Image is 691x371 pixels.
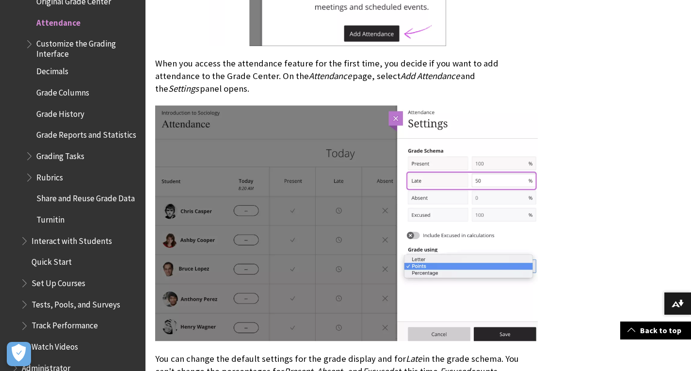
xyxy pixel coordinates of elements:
a: Back to top [620,322,691,339]
span: Turnitin [36,211,64,225]
span: Attendance [309,70,352,81]
span: Rubrics [36,169,63,182]
span: Grade History [36,106,84,119]
span: Track Performance [32,318,98,331]
span: Decimals [36,64,68,77]
span: Watch Videos [32,339,78,352]
span: Customize the Grading Interface [36,36,139,59]
span: Settings [168,83,199,94]
span: Tests, Pools, and Surveys [32,296,120,309]
span: Interact with Students [32,233,112,246]
span: Grading Tasks [36,148,84,161]
span: Attendance [36,15,80,28]
span: Grade Reports and Statistics [36,127,136,140]
span: Set Up Courses [32,275,85,288]
span: Quick Start [32,254,72,267]
img: The Attendance panel is open with 1) the Attendance settings panel opened, 2) the "Grade Schema" ... [155,104,538,341]
span: Share and Reuse Grade Data [36,191,135,204]
span: Grade Columns [36,84,89,97]
button: Open Preferences [7,342,31,366]
p: When you access the attendance feature for the first time, you decide if you want to add attendan... [155,57,538,96]
span: Add Attendance [401,70,460,81]
span: Late [406,353,422,364]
